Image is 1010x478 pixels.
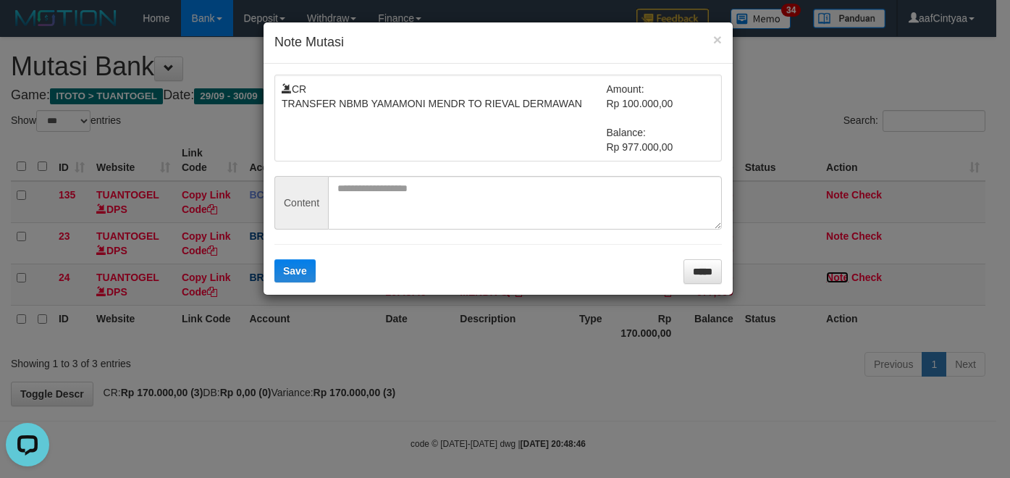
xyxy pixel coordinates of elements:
h4: Note Mutasi [274,33,722,52]
td: Amount: Rp 100.000,00 Balance: Rp 977.000,00 [607,82,715,154]
button: × [713,32,722,47]
span: Content [274,176,328,230]
td: CR TRANSFER NBMB YAMAMONI MENDR TO RIEVAL DERMAWAN [282,82,607,154]
button: Open LiveChat chat widget [6,6,49,49]
span: Save [283,265,307,277]
button: Save [274,259,316,282]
